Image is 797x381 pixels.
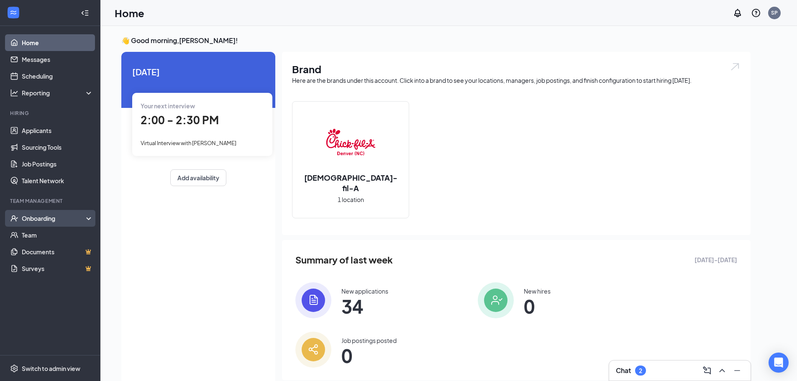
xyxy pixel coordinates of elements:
svg: QuestionInfo [751,8,761,18]
div: New hires [524,287,551,295]
a: Home [22,34,93,51]
span: 2:00 - 2:30 PM [141,113,219,127]
svg: Notifications [733,8,743,18]
button: Add availability [170,169,226,186]
a: SurveysCrown [22,260,93,277]
button: ChevronUp [715,364,729,377]
button: Minimize [730,364,744,377]
svg: WorkstreamLogo [9,8,18,17]
span: 1 location [338,195,364,204]
h1: Brand [292,62,741,76]
svg: ChevronUp [717,366,727,376]
img: icon [295,282,331,318]
span: [DATE] [132,65,264,78]
a: Messages [22,51,93,68]
a: Sourcing Tools [22,139,93,156]
span: 0 [524,299,551,314]
h3: 👋 Good morning, [PERSON_NAME] ! [121,36,751,45]
div: New applications [341,287,388,295]
svg: ComposeMessage [702,366,712,376]
img: open.6027fd2a22e1237b5b06.svg [730,62,741,72]
div: Reporting [22,89,94,97]
a: Scheduling [22,68,93,84]
img: icon [295,332,331,368]
img: Chick-fil-A [324,115,377,169]
span: Your next interview [141,102,195,110]
a: DocumentsCrown [22,243,93,260]
h1: Home [115,6,144,20]
h2: [DEMOGRAPHIC_DATA]-fil-A [292,172,409,193]
span: [DATE] - [DATE] [694,255,737,264]
a: Talent Network [22,172,93,189]
svg: Analysis [10,89,18,97]
div: SP [771,9,778,16]
div: 2 [639,367,642,374]
svg: Settings [10,364,18,373]
a: Job Postings [22,156,93,172]
div: Switch to admin view [22,364,80,373]
svg: Minimize [732,366,742,376]
span: Virtual Interview with [PERSON_NAME] [141,140,236,146]
svg: Collapse [81,9,89,17]
button: ComposeMessage [700,364,714,377]
a: Team [22,227,93,243]
div: Open Intercom Messenger [769,353,789,373]
img: icon [478,282,514,318]
a: Applicants [22,122,93,139]
svg: UserCheck [10,214,18,222]
div: Here are the brands under this account. Click into a brand to see your locations, managers, job p... [292,76,741,84]
div: Job postings posted [341,336,397,345]
span: Summary of last week [295,253,393,267]
h3: Chat [616,366,631,375]
div: Team Management [10,197,92,205]
span: 0 [341,348,397,363]
span: 34 [341,299,388,314]
div: Onboarding [22,214,86,222]
div: Hiring [10,110,92,117]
